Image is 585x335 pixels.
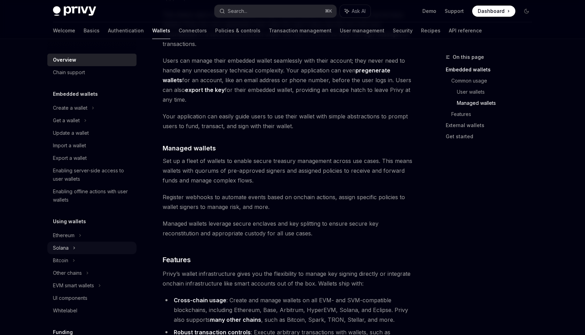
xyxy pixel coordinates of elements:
a: Enabling server-side access to user wallets [47,164,136,185]
a: Enabling offline actions with user wallets [47,185,136,206]
span: ⌘ K [325,8,332,14]
div: Bitcoin [53,256,68,265]
span: Your application can easily guide users to use their wallet with simple abstractions to prompt us... [163,111,414,131]
a: Policies & controls [215,22,260,39]
a: Managed wallets [457,98,538,109]
a: User management [340,22,384,39]
span: Features [163,255,190,265]
a: Basics [84,22,100,39]
a: Dashboard [472,6,515,17]
a: Embedded wallets [446,64,538,75]
a: many other chains [210,316,261,324]
div: Import a wallet [53,141,86,150]
div: Enabling offline actions with user wallets [53,187,132,204]
span: Ask AI [352,8,366,15]
span: Managed wallets [163,143,216,153]
a: External wallets [446,120,538,131]
div: Export a wallet [53,154,87,162]
a: API reference [449,22,482,39]
span: On this page [453,53,484,61]
div: Ethereum [53,231,75,240]
a: Welcome [53,22,75,39]
a: Common usage [451,75,538,86]
div: Get a wallet [53,116,80,125]
button: Ask AI [340,5,370,17]
a: Connectors [179,22,207,39]
div: Enabling server-side access to user wallets [53,166,132,183]
li: : Create and manage wallets on all EVM- and SVM-compatible blockchains, including Ethereum, Base,... [163,295,414,325]
span: Dashboard [478,8,505,15]
div: Solana [53,244,69,252]
div: Update a wallet [53,129,89,137]
a: export the key [185,86,225,94]
a: Wallets [152,22,170,39]
a: Update a wallet [47,127,136,139]
a: Features [451,109,538,120]
div: EVM smart wallets [53,281,94,290]
span: Set up a fleet of wallets to enable secure treasury management across use cases. This means walle... [163,156,414,185]
a: Overview [47,54,136,66]
a: Transaction management [269,22,331,39]
a: Chain support [47,66,136,79]
h5: Embedded wallets [53,90,98,98]
img: dark logo [53,6,96,16]
div: Create a wallet [53,104,87,112]
a: Support [445,8,464,15]
h5: Using wallets [53,217,86,226]
a: Authentication [108,22,144,39]
a: User wallets [457,86,538,98]
div: Other chains [53,269,82,277]
a: UI components [47,292,136,304]
a: Recipes [421,22,440,39]
a: Get started [446,131,538,142]
div: UI components [53,294,87,302]
a: Export a wallet [47,152,136,164]
div: Whitelabel [53,306,77,315]
span: Managed wallets leverage secure enclaves and key splitting to ensure secure key reconstitution an... [163,219,414,238]
a: Demo [422,8,436,15]
div: Overview [53,56,76,64]
a: Security [393,22,413,39]
button: Toggle dark mode [521,6,532,17]
span: Users can manage their embedded wallet seamlessly with their account; they never need to handle a... [163,56,414,104]
strong: Cross-chain usage [174,297,226,304]
button: Search...⌘K [214,5,336,17]
div: Chain support [53,68,85,77]
span: Privy’s wallet infrastructure gives you the flexibility to manage key signing directly or integra... [163,269,414,288]
span: Register webhooks to automate events based on onchain actions, assign specific policies to wallet... [163,192,414,212]
div: Search... [228,7,247,15]
a: Whitelabel [47,304,136,317]
a: Import a wallet [47,139,136,152]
